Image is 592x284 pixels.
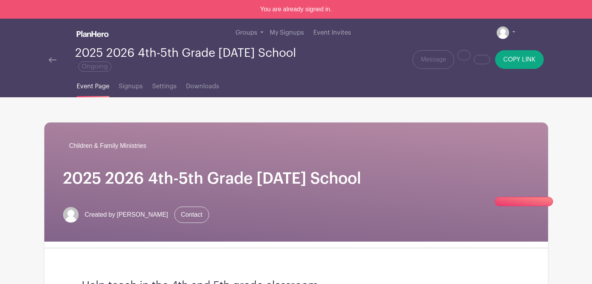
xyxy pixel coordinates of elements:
[421,55,446,64] span: Message
[270,30,304,36] span: My Signups
[495,50,544,69] button: COPY LINK
[78,61,111,72] span: Ongoing
[63,207,79,223] img: default-ce2991bfa6775e67f084385cd625a349d9dcbb7a52a09fb2fda1e96e2d18dcdb.png
[310,19,354,47] a: Event Invites
[497,26,509,39] img: default-ce2991bfa6775e67f084385cd625a349d9dcbb7a52a09fb2fda1e96e2d18dcdb.png
[186,72,219,97] a: Downloads
[77,31,109,37] img: logo_white-6c42ec7e38ccf1d336a20a19083b03d10ae64f83f12c07503d8b9e83406b4c7d.svg
[119,72,143,97] a: Signups
[186,82,219,91] span: Downloads
[313,30,351,36] span: Event Invites
[85,210,168,219] span: Created by [PERSON_NAME]
[267,19,307,47] a: My Signups
[77,82,109,91] span: Event Page
[69,141,146,151] span: Children & Family Ministries
[77,72,109,97] a: Event Page
[174,207,209,223] a: Contact
[152,72,177,97] a: Settings
[49,57,56,63] img: back-arrow-29a5d9b10d5bd6ae65dc969a981735edf675c4d7a1fe02e03b50dbd4ba3cdb55.svg
[503,56,536,63] span: COPY LINK
[119,82,143,91] span: Signups
[63,169,529,188] h1: 2025 2026 4th-5th Grade [DATE] School
[75,47,327,72] div: 2025 2026 4th-5th Grade [DATE] School
[235,30,257,36] span: Groups
[232,19,267,47] a: Groups
[413,50,454,69] a: Message
[152,82,177,91] span: Settings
